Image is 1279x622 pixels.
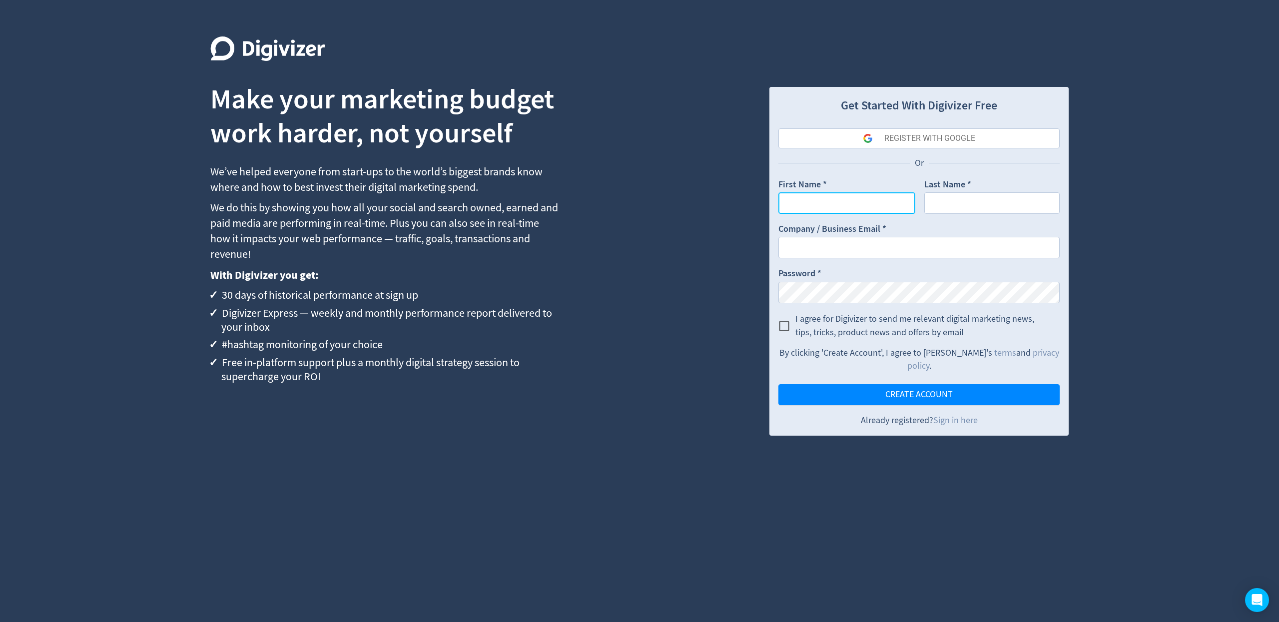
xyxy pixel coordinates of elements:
div: Open Intercom Messenger [1245,588,1269,612]
button: CREATE ACCOUNT [778,384,1060,405]
a: Sign in here [933,415,978,426]
a: privacy policy [907,347,1059,371]
p: We’ve helped everyone from start-ups to the world’s biggest brands know where and how to best inv... [210,164,560,195]
span: By clicking 'Create Account', I agree to [PERSON_NAME]'s and . [779,347,1059,371]
strong: With Digivizer you get: [210,268,319,282]
a: terms [994,347,1016,359]
li: #hashtag monitoring of your choice [221,338,560,355]
label: Password * [778,267,821,281]
p: Or [910,157,929,169]
label: Last Name * [924,178,971,192]
li: 30 days of historical performance at sign up [221,288,560,306]
label: First Name * [778,178,827,192]
label: Company / Business Email * [778,223,886,237]
p: We do this by showing you how all your social and search owned, earned and paid media are perform... [210,200,560,262]
img: Digivizer Logo [210,36,326,62]
div: REGISTER WITH GOOGLE [884,128,975,148]
h1: Make your marketing budget work harder, not yourself [210,80,560,158]
button: REGISTER WITH GOOGLE [778,128,1060,148]
li: Free in-platform support plus a monthly digital strategy session to supercharge your ROI [221,356,560,388]
h1: Get Started With Digivizer Free [778,96,1060,116]
span: I agree for Digivizer to send me relevant digital marketing news, tips, tricks, product news and ... [795,312,1052,339]
li: Digivizer Express — weekly and monthly performance report delivered to your inbox [221,306,560,338]
span: CREATE ACCOUNT [885,390,953,399]
div: Already registered? [778,414,1060,427]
